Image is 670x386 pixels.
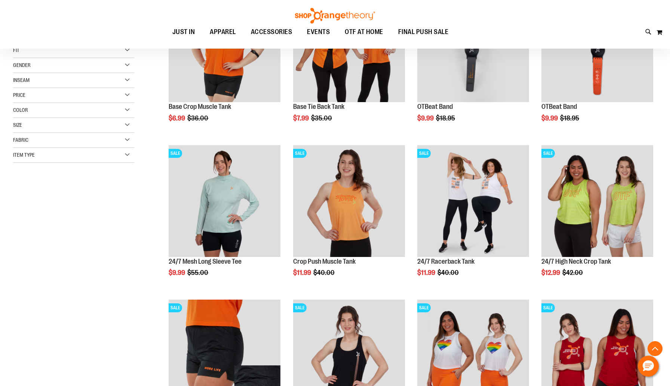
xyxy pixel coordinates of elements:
span: $35.00 [311,114,333,122]
span: SALE [293,149,307,158]
a: EVENTS [299,24,337,41]
span: APPAREL [210,24,236,40]
span: $9.99 [417,114,435,122]
img: Product image for Crop Push Muscle Tank [293,145,405,257]
div: product [289,141,409,296]
a: 24/7 Mesh Long Sleeve Tee [169,258,242,265]
a: 24/7 Mesh Long Sleeve TeeSALE [169,145,280,258]
img: Shop Orangetheory [294,8,376,24]
div: product [414,141,533,296]
span: $55.00 [187,269,209,276]
a: APPAREL [202,24,243,41]
a: JUST IN [165,24,203,41]
a: FINAL PUSH SALE [391,24,456,40]
span: OTF AT HOME [345,24,383,40]
a: Product image for 24/7 High Neck Crop TankSALE [541,145,653,258]
span: $11.99 [293,269,312,276]
span: ACCESSORIES [251,24,292,40]
span: $42.00 [562,269,584,276]
span: $6.99 [169,114,186,122]
div: product [538,141,657,296]
div: product [165,141,284,296]
span: $9.99 [169,269,186,276]
span: Price [13,92,25,98]
span: $40.00 [437,269,460,276]
span: SALE [417,149,431,158]
span: Inseam [13,77,30,83]
span: Fit [13,47,19,53]
a: Base Tie Back Tank [293,103,344,110]
span: $9.99 [541,114,559,122]
button: Hello, have a question? Let’s chat. [638,356,659,377]
a: OTBeat Band [417,103,453,110]
a: Base Crop Muscle Tank [169,103,231,110]
span: EVENTS [307,24,330,40]
span: SALE [417,303,431,312]
span: SALE [541,149,555,158]
span: SALE [541,303,555,312]
a: ACCESSORIES [243,24,300,41]
a: OTBeat Band [541,103,577,110]
img: 24/7 Mesh Long Sleeve Tee [169,145,280,257]
span: $18.95 [560,114,580,122]
span: $18.95 [436,114,456,122]
a: 24/7 Racerback Tank [417,258,474,265]
a: OTF AT HOME [337,24,391,41]
span: SALE [293,303,307,312]
span: SALE [169,149,182,158]
button: Back To Top [648,341,663,356]
a: Product image for Crop Push Muscle TankSALE [293,145,405,258]
span: $12.99 [541,269,561,276]
span: $36.00 [187,114,209,122]
span: FINAL PUSH SALE [398,24,449,40]
a: Crop Push Muscle Tank [293,258,356,265]
span: Item Type [13,152,35,158]
span: $11.99 [417,269,436,276]
span: $40.00 [313,269,336,276]
span: Fabric [13,137,28,143]
span: Size [13,122,22,128]
span: JUST IN [172,24,195,40]
a: 24/7 Racerback TankSALE [417,145,529,258]
img: 24/7 Racerback Tank [417,145,529,257]
span: SALE [169,303,182,312]
a: 24/7 High Neck Crop Tank [541,258,611,265]
span: $7.99 [293,114,310,122]
span: Gender [13,62,31,68]
span: Color [13,107,28,113]
img: Product image for 24/7 High Neck Crop Tank [541,145,653,257]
